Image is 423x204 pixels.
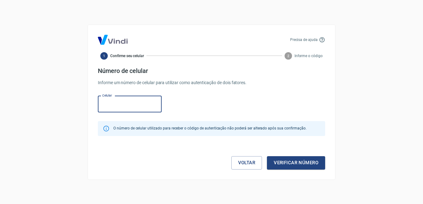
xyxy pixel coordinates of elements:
[98,67,325,75] h4: Número de celular
[294,53,323,59] span: Informe o código
[98,35,128,45] img: Logo Vind
[287,54,289,58] text: 2
[231,156,262,169] a: Voltar
[267,156,325,169] button: Verificar número
[103,54,105,58] text: 1
[102,93,112,98] label: Celular
[113,123,306,134] div: O número de celular utilizado para receber o código de autenticação não poderá ser alterado após ...
[290,37,318,43] p: Precisa de ajuda
[98,79,325,86] p: Informe um número de celular para utilizar como autenticação de dois fatores.
[110,53,144,59] span: Confirme seu celular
